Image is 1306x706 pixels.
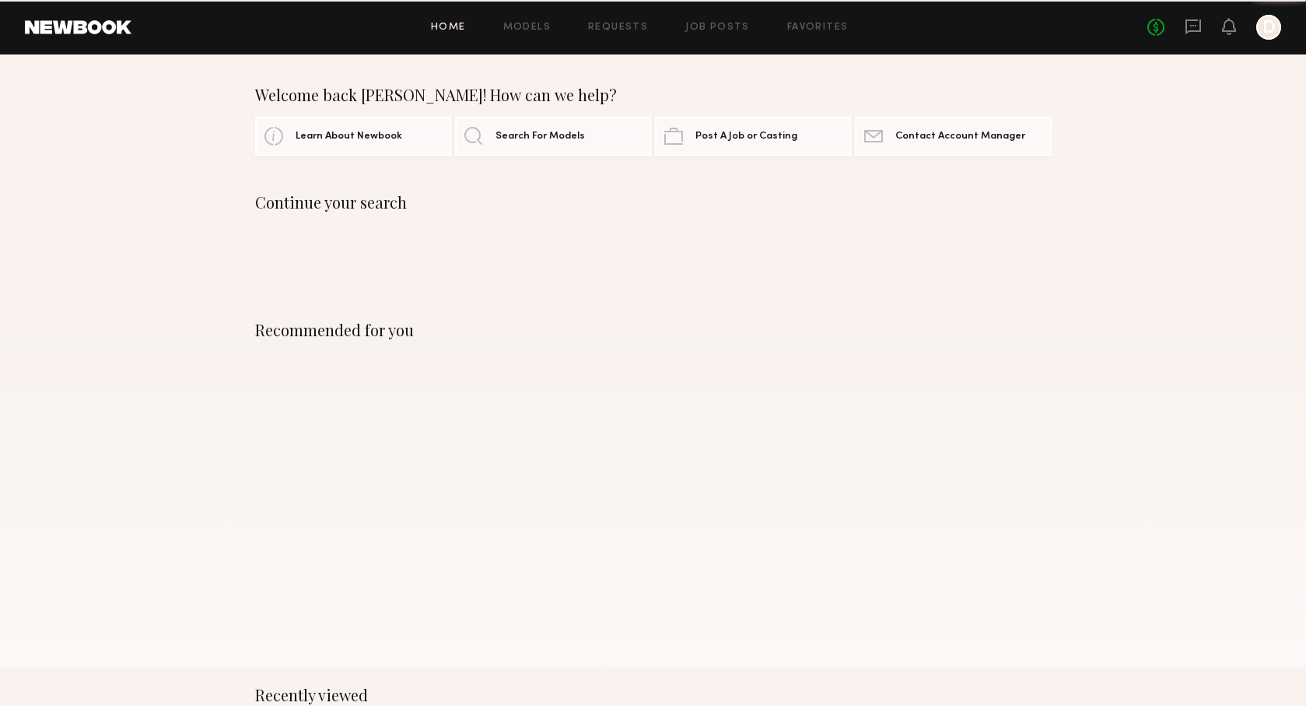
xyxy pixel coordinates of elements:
a: Search For Models [455,117,651,156]
a: D [1256,15,1281,40]
a: Models [503,23,551,33]
div: Welcome back [PERSON_NAME]! How can we help? [255,86,1052,104]
span: Post A Job or Casting [695,132,797,142]
a: Requests [588,23,648,33]
div: Recommended for you [255,321,1052,339]
span: Learn About Newbook [296,132,402,142]
a: Home [431,23,466,33]
span: Contact Account Manager [895,132,1025,142]
a: Favorites [787,23,849,33]
a: Post A Job or Casting [655,117,851,156]
a: Learn About Newbook [255,117,451,156]
a: Contact Account Manager [855,117,1051,156]
a: Job Posts [685,23,750,33]
div: Recently viewed [255,686,1052,704]
span: Search For Models [495,132,585,142]
div: Continue your search [255,193,1052,212]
